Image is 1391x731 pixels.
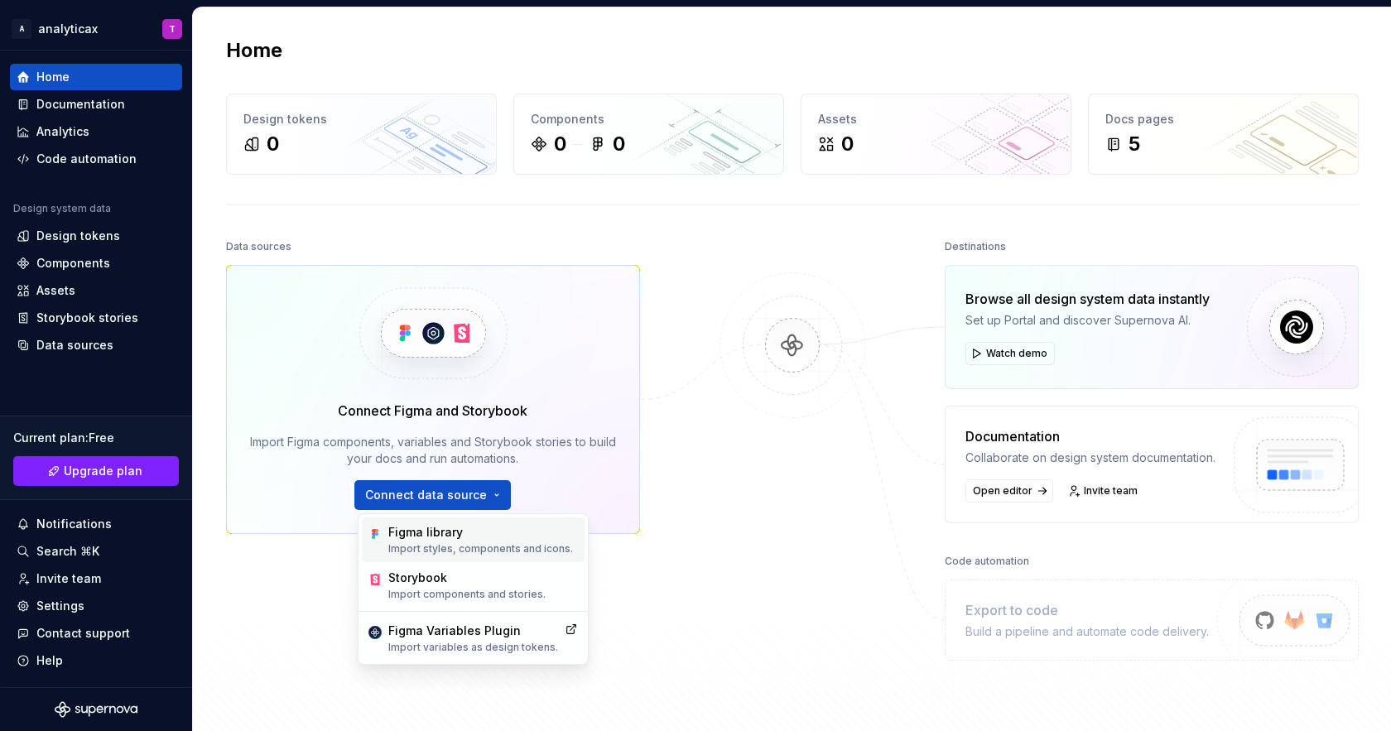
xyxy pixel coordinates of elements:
div: Export to code [965,600,1209,620]
div: 0 [267,131,279,157]
div: Set up Portal and discover Supernova AI. [965,312,1210,329]
div: 0 [613,131,625,157]
a: Components00 [513,94,784,175]
div: Code automation [36,151,137,167]
div: T [169,22,176,36]
div: Assets [36,282,75,299]
div: Invite team [36,570,101,587]
div: Design tokens [36,228,120,244]
a: Docs pages5 [1088,94,1359,175]
div: Settings [36,598,84,614]
div: 0 [841,131,854,157]
a: Assets0 [801,94,1071,175]
a: Assets [10,277,182,304]
div: Contact support [36,625,130,642]
a: Code automation [10,146,182,172]
div: Storybook [388,570,546,586]
span: Upgrade plan [64,463,142,479]
span: Connect data source [365,487,487,503]
a: Settings [10,593,182,619]
a: Documentation [10,91,182,118]
div: Connect Figma and Storybook [338,401,527,421]
div: Figma Variables Plugin [388,623,558,639]
div: Figma library [388,524,573,541]
div: Design system data [13,202,111,215]
a: Invite team [10,565,182,592]
div: Data sources [226,235,291,258]
div: Documentation [36,96,125,113]
a: Invite team [1063,479,1145,503]
div: Collaborate on design system documentation. [965,450,1215,466]
div: Data sources [36,337,113,353]
a: Home [10,64,182,90]
a: Storybook stories [10,305,182,331]
div: Components [531,111,767,127]
div: Import Figma components, variables and Storybook stories to build your docs and run automations. [250,434,616,467]
div: Storybook stories [36,310,138,326]
a: Design tokens0 [226,94,497,175]
a: Components [10,250,182,277]
p: Import variables as design tokens. [388,641,558,654]
span: Watch demo [986,347,1047,360]
a: Analytics [10,118,182,145]
a: Design tokens [10,223,182,249]
div: Documentation [965,426,1215,446]
h2: Home [226,37,282,64]
div: Code automation [945,550,1029,573]
a: Data sources [10,332,182,358]
div: analyticax [38,21,98,37]
span: Invite team [1084,484,1138,498]
div: Analytics [36,123,89,140]
button: Search ⌘K [10,538,182,565]
div: Components [36,255,110,272]
div: Assets [818,111,1054,127]
div: Help [36,652,63,669]
div: Build a pipeline and automate code delivery. [965,623,1209,640]
div: Destinations [945,235,1006,258]
button: Notifications [10,511,182,537]
button: Connect data source [354,480,511,510]
button: Contact support [10,620,182,647]
span: Open editor [973,484,1032,498]
a: Open editor [965,479,1053,503]
div: Design tokens [243,111,479,127]
button: Watch demo [965,342,1055,365]
a: Upgrade plan [13,456,179,486]
div: Search ⌘K [36,543,99,560]
p: Import styles, components and icons. [388,542,573,555]
p: Import components and stories. [388,588,546,601]
div: Home [36,69,70,85]
div: Browse all design system data instantly [965,289,1210,309]
div: 5 [1129,131,1140,157]
div: Current plan : Free [13,430,179,446]
div: Docs pages [1105,111,1341,127]
div: 0 [554,131,566,157]
button: Help [10,647,182,674]
div: A [12,19,31,39]
div: Notifications [36,516,112,532]
svg: Supernova Logo [55,701,137,718]
button: AanalyticaxT [3,11,189,46]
